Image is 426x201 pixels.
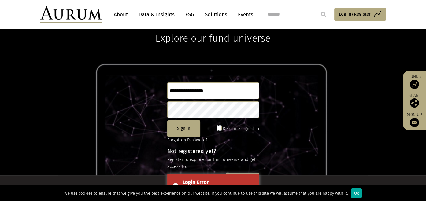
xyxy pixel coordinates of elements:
[339,10,371,18] span: Log in/Register
[40,6,102,23] img: Aurum
[406,74,423,89] a: Funds
[223,125,259,133] label: Keep me signed in
[334,8,386,21] a: Log in/Register
[226,173,259,189] button: Register
[167,148,259,154] h4: Not registered yet?
[410,98,419,108] img: Share this post
[135,9,178,20] a: Data & Insights
[410,80,419,89] img: Access Funds
[111,9,131,20] a: About
[406,112,423,127] a: Sign up
[317,8,330,20] input: Submit
[235,9,253,20] a: Events
[155,14,270,44] h1: Explore our fund universe
[167,120,200,137] button: Sign in
[167,137,207,143] a: Forgotten Password?
[406,93,423,108] div: Share
[183,178,254,186] div: Login Error
[167,156,259,170] p: Register to explore our fund universe and get access to:
[351,188,362,198] div: Ok
[202,9,230,20] a: Solutions
[410,118,419,127] img: Sign up to our newsletter
[182,9,197,20] a: ESG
